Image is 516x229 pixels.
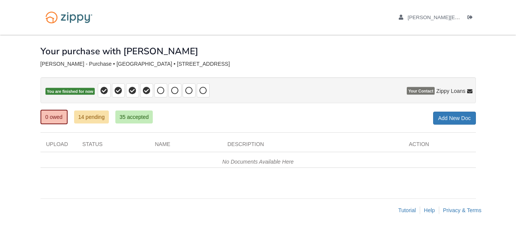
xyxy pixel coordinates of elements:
[40,46,198,56] h1: Your purchase with [PERSON_NAME]
[222,140,403,152] div: Description
[433,112,476,125] a: Add New Doc
[40,140,77,152] div: Upload
[467,15,476,22] a: Log out
[424,207,435,213] a: Help
[398,207,416,213] a: Tutorial
[40,110,68,124] a: 0 owed
[74,110,109,123] a: 14 pending
[436,87,465,95] span: Zippy Loans
[149,140,222,152] div: Name
[40,8,97,27] img: Logo
[45,88,95,95] span: You are finished for now
[222,159,294,165] em: No Documents Available Here
[443,207,482,213] a: Privacy & Terms
[403,140,476,152] div: Action
[407,87,435,95] span: Your Contact
[40,61,476,67] div: [PERSON_NAME] - Purchase • [GEOGRAPHIC_DATA] • [STREET_ADDRESS]
[115,110,153,123] a: 35 accepted
[77,140,149,152] div: Status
